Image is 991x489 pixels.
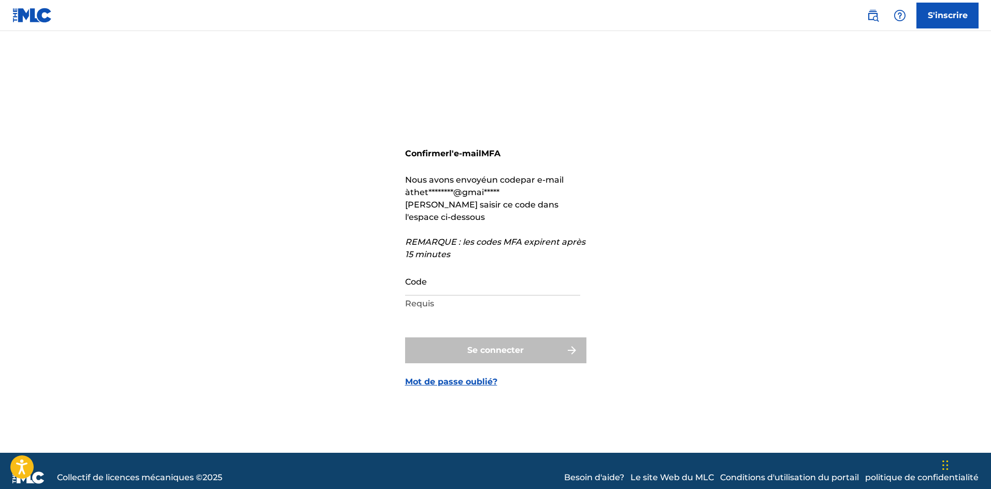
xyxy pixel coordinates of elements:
a: Mot de passe oublié? [405,376,497,388]
font: Conditions d'utilisation du portail [720,472,859,482]
font: [PERSON_NAME] saisir ce code dans l'espace ci-dessous [405,200,558,222]
a: Conditions d'utilisation du portail [720,471,859,484]
font: Collectif de licences mécaniques © [57,472,203,482]
iframe: Widget de discussion [939,439,991,489]
a: Besoin d'aide? [564,471,624,484]
img: recherche [867,9,879,22]
font: Besoin d'aide? [564,472,624,482]
font: par e-mail à [405,175,564,197]
div: Widget de chat [939,439,991,489]
font: S'inscrire [928,10,968,20]
a: S'inscrire [916,3,979,28]
font: politique de confidentialité [865,472,979,482]
div: Glisser [942,450,949,481]
font: 2025 [203,472,222,482]
a: politique de confidentialité [865,471,979,484]
font: Confirmer [405,149,449,158]
font: Nous avons envoyé [405,175,486,185]
font: un code [486,175,521,185]
img: Logo du MLC [12,8,52,23]
div: Aide [889,5,910,26]
font: Requis [405,299,434,308]
a: Recherche publique [863,5,883,26]
font: REMARQUE : les codes MFA expirent après 15 minutes [405,237,585,259]
font: MFA [481,149,500,158]
font: Le site Web du MLC [630,472,714,482]
img: aide [894,9,906,22]
font: l'e-mail [449,149,481,158]
img: logo [12,471,45,484]
font: Mot de passe oublié? [405,377,497,387]
a: Le site Web du MLC [630,471,714,484]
